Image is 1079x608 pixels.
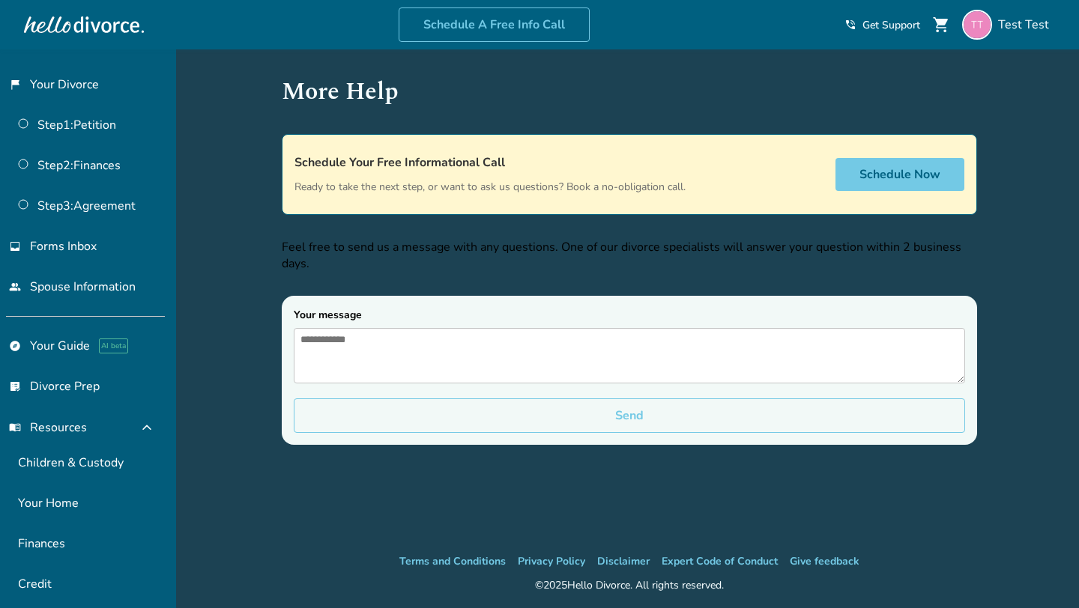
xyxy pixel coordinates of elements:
[844,19,856,31] span: phone_in_talk
[30,238,97,255] span: Forms Inbox
[294,398,965,433] button: Send
[399,7,590,42] a: Schedule A Free Info Call
[835,158,964,191] a: Schedule Now
[844,18,920,32] a: phone_in_talkGet Support
[399,554,506,568] a: Terms and Conditions
[138,419,156,437] span: expand_less
[9,340,21,352] span: explore
[535,577,724,595] div: © 2025 Hello Divorce. All rights reserved.
[932,16,950,34] span: shopping_cart
[294,153,686,196] div: Ready to take the next step, or want to ask us questions? Book a no-obligation call.
[9,240,21,252] span: inbox
[9,281,21,293] span: people
[518,554,585,568] a: Privacy Policy
[294,153,686,172] h4: Schedule Your Free Informational Call
[962,10,992,40] img: cahodix615@noidem.com
[9,380,21,392] span: list_alt_check
[294,328,965,383] textarea: Your message
[99,338,128,353] span: AI beta
[862,18,920,32] span: Get Support
[9,419,87,436] span: Resources
[294,308,965,383] label: Your message
[662,554,778,568] a: Expert Code of Conduct
[282,239,977,272] p: Feel free to send us a message with any questions. One of our divorce specialists will answer you...
[1004,536,1079,608] iframe: Chat Widget
[790,553,859,571] li: Give feedback
[282,73,977,110] h1: More Help
[9,422,21,434] span: menu_book
[9,79,21,91] span: flag_2
[597,553,650,571] li: Disclaimer
[998,16,1055,33] span: Test Test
